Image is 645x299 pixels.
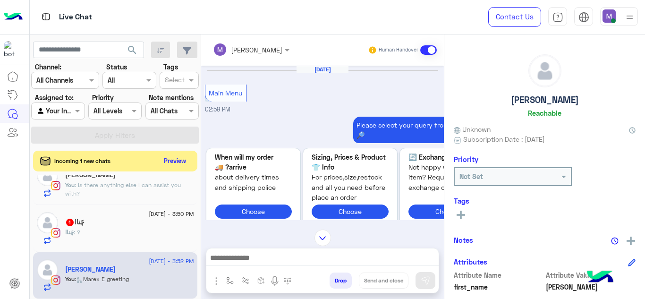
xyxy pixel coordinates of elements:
[31,127,199,144] button: Apply Filters
[211,275,222,287] img: send attachment
[238,273,254,288] button: Trigger scenario
[552,12,563,23] img: tab
[51,181,60,190] img: Instagram
[312,205,389,218] button: Choose
[528,109,561,117] h6: Reachable
[66,219,74,226] span: 1
[37,259,58,281] img: defaultAdmin.png
[408,152,485,162] p: Exchange / Refund 🔄
[226,277,234,284] img: select flow
[209,89,242,97] span: Main Menu
[35,93,74,103] label: Assigned to:
[37,212,58,233] img: defaultAdmin.png
[4,41,21,58] img: 317874714732967
[222,273,238,288] button: select flow
[627,237,635,245] img: add
[511,94,579,105] h5: [PERSON_NAME]
[127,44,138,56] span: search
[75,275,129,282] span: : Marex E greeting
[254,273,269,288] button: create order
[359,273,408,289] button: Send and close
[65,265,116,273] h5: Melanie
[454,270,544,280] span: Attribute Name
[312,172,389,202] span: For prices,size,restock and all you need before place an order
[624,11,636,23] img: profile
[242,277,249,284] img: Trigger scenario
[121,42,144,62] button: search
[37,165,58,186] img: defaultAdmin.png
[215,152,292,172] p: When will my order arrive? 🚚
[454,236,473,244] h6: Notes
[297,66,348,73] h6: [DATE]
[312,152,389,172] p: Sizing, Prices & Product Info 👕
[160,154,190,168] button: Preview
[269,275,280,287] img: send voice note
[257,277,265,284] img: create order
[215,172,292,192] span: about delivery times and shipping police
[54,157,110,165] span: Incoming 1 new chats
[74,229,80,236] span: ?
[4,7,23,27] img: Logo
[546,270,636,280] span: Attribute Value
[59,11,92,24] p: Live Chat
[65,229,74,236] span: چَناا
[163,75,185,87] div: Select
[408,205,485,218] button: Choose
[149,210,194,218] span: [DATE] - 3:50 PM
[611,237,619,245] img: notes
[454,196,636,205] h6: Tags
[379,46,418,54] small: Human Handover
[454,155,478,163] h6: Priority
[205,106,230,113] span: 02:59 PM
[106,62,127,72] label: Status
[408,162,485,192] span: Not happy with your item? Request an exchange or refund
[65,171,116,179] h5: Jolie
[454,282,544,292] span: first_name
[454,124,491,134] span: Unknown
[546,282,636,292] span: Melanie
[51,275,60,285] img: Instagram
[603,9,616,23] img: userImage
[65,275,75,282] span: You
[463,134,545,144] span: Subscription Date : [DATE]
[584,261,617,294] img: hulul-logo.png
[35,62,61,72] label: Channel:
[40,11,52,23] img: tab
[51,228,60,238] img: Instagram
[284,277,291,285] img: make a call
[149,93,194,103] label: Note mentions
[578,12,589,23] img: tab
[421,276,430,285] img: send message
[529,55,561,87] img: defaultAdmin.png
[353,117,495,143] p: 18/8/2025, 2:59 PM
[163,62,178,72] label: Tags
[92,93,114,103] label: Priority
[149,257,194,265] span: [DATE] - 3:52 PM
[548,7,567,27] a: tab
[65,181,181,197] span: Is there anything else I can assist you with?
[314,230,331,246] img: scroll
[215,205,292,218] button: Choose
[65,218,85,226] h5: چَناا
[330,273,352,289] button: Drop
[65,181,75,188] span: You
[488,7,541,27] a: Contact Us
[454,257,487,266] h6: Attributes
